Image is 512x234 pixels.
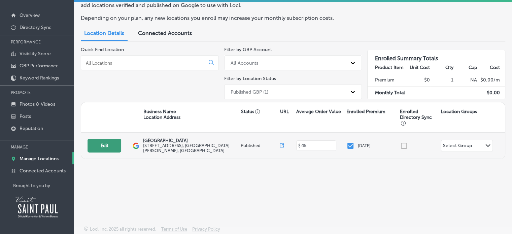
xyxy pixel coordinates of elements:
[143,109,180,120] p: Business Name Location Address
[81,15,357,21] p: Depending on your plan, any new locations you enroll may increase your monthly subscription costs.
[224,76,276,81] label: Filter by Location Status
[224,47,272,53] label: Filter by GBP Account
[454,74,477,87] td: NA
[368,50,505,62] h3: Enrolled Summary Totals
[375,65,404,70] strong: Product Item
[477,62,505,74] th: Cost
[346,109,385,114] p: Enrolled Premium
[368,74,407,87] td: Premium
[20,25,52,30] p: Directory Sync
[231,60,258,66] div: All Accounts
[81,47,124,53] label: Quick Find Location
[88,139,121,153] button: Edit
[143,138,239,143] p: [GEOGRAPHIC_DATA]
[407,74,430,87] td: $0
[231,89,268,95] div: Published GBP (1)
[13,194,60,220] img: Visit Saint Paul
[20,63,59,69] p: GBP Performance
[241,109,280,114] p: Status
[400,109,438,126] p: Enrolled Directory Sync
[85,60,203,66] input: All Locations
[20,113,31,119] p: Posts
[296,109,341,114] p: Average Order Value
[13,183,74,188] p: Brought to you by
[133,142,139,149] img: logo
[358,143,371,148] p: [DATE]
[280,109,288,114] p: URL
[298,143,301,148] p: $
[20,168,66,174] p: Connected Accounts
[20,75,59,81] p: Keyword Rankings
[20,51,51,57] p: Visibility Score
[20,101,55,107] p: Photos & Videos
[84,30,124,36] span: Location Details
[443,143,472,151] div: Select Group
[20,156,59,162] p: Manage Locations
[138,30,192,36] span: Connected Accounts
[20,126,43,131] p: Reputation
[143,143,239,153] label: [STREET_ADDRESS] , [GEOGRAPHIC_DATA][PERSON_NAME], [GEOGRAPHIC_DATA]
[441,109,477,114] p: Location Groups
[407,62,430,74] th: Unit Cost
[454,62,477,74] th: Cap
[430,74,454,87] td: 1
[430,62,454,74] th: Qty
[477,87,505,99] td: $ 0.00
[477,74,505,87] td: $ 0.00 /m
[241,143,280,148] p: Published
[368,87,407,99] td: Monthly Total
[20,12,40,18] p: Overview
[90,227,156,232] p: Locl, Inc. 2025 all rights reserved.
